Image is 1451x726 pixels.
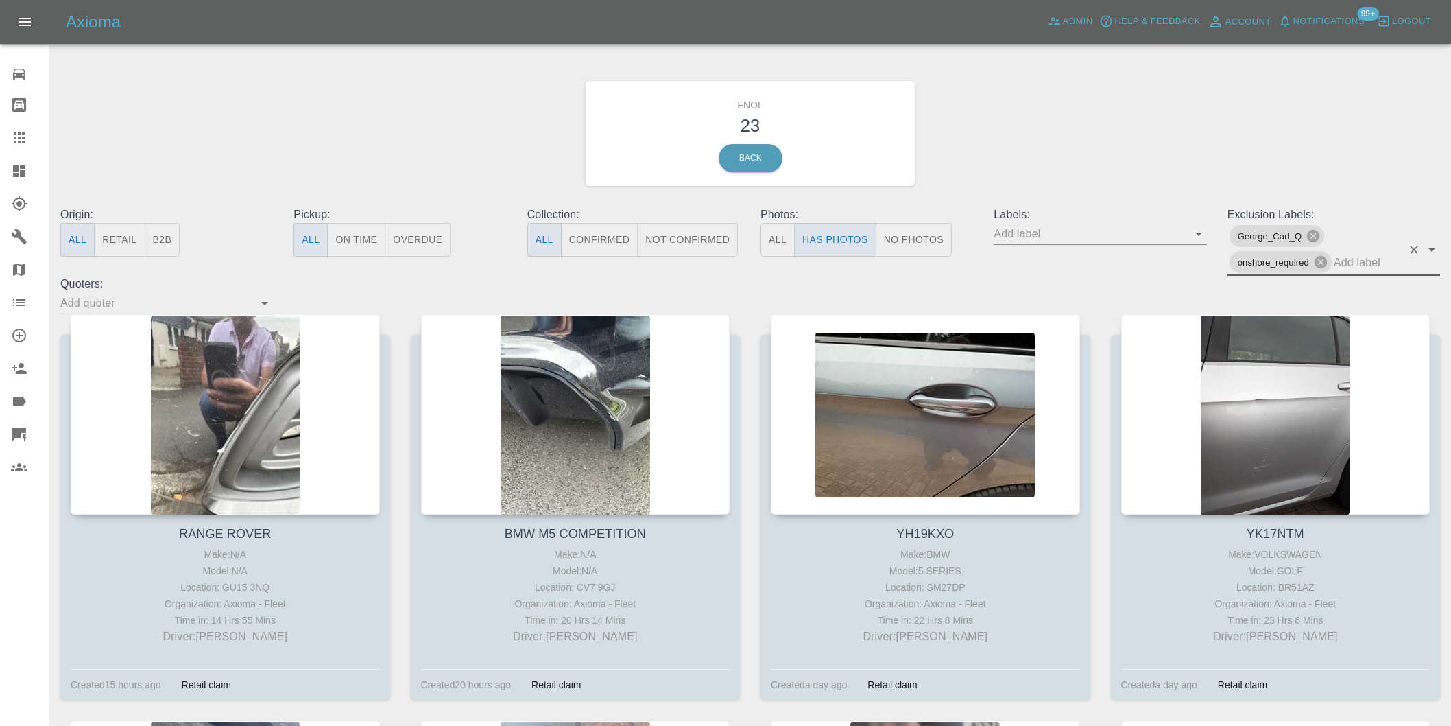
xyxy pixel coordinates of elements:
[1204,11,1275,33] a: Account
[994,223,1186,244] input: Add label
[774,629,1077,645] p: Driver: [PERSON_NAME]
[774,546,1077,563] div: Make: BMW
[1044,11,1096,32] a: Admin
[1334,252,1402,273] input: Add label
[1374,11,1435,32] button: Logout
[94,223,145,257] button: Retail
[1125,612,1427,629] div: Time in: 23 Hrs 6 Mins
[171,677,241,693] div: Retail claim
[179,527,271,541] a: RANGE ROVER
[561,223,638,257] button: Confirmed
[1227,207,1440,223] p: Exclusion Labels:
[1125,563,1427,579] div: Model: GOLF
[774,563,1077,579] div: Model: 5 SERIES
[293,223,328,257] button: All
[60,276,273,292] p: Quoters:
[1392,14,1431,30] span: Logout
[421,677,512,693] div: Created 20 hours ago
[774,612,1077,629] div: Time in: 22 Hrs 8 Mins
[424,596,727,612] div: Organization: Axioma - Fleet
[1125,629,1427,645] p: Driver: [PERSON_NAME]
[74,612,376,629] div: Time in: 14 Hrs 55 Mins
[66,11,121,33] h5: Axioma
[424,579,727,596] div: Location: CV7 9GJ
[994,207,1206,223] p: Labels:
[255,294,274,313] button: Open
[1121,677,1197,693] div: Created a day ago
[424,563,727,579] div: Model: N/A
[1125,546,1427,563] div: Make: VOLKSWAGEN
[1293,14,1365,30] span: Notifications
[1125,596,1427,612] div: Organization: Axioma - Fleet
[1063,14,1093,30] span: Admin
[794,223,876,257] button: Has Photos
[760,223,795,257] button: All
[145,223,180,257] button: B2B
[71,677,161,693] div: Created 15 hours ago
[1114,14,1200,30] span: Help & Feedback
[771,677,847,693] div: Created a day ago
[1230,225,1325,247] div: George_Carl_Q
[60,223,95,257] button: All
[327,223,385,257] button: On Time
[760,207,973,223] p: Photos:
[60,207,273,223] p: Origin:
[424,546,727,563] div: Make: N/A
[1230,255,1317,270] span: onshore_required
[1096,11,1203,32] button: Help & Feedback
[521,677,591,693] div: Retail claim
[505,527,646,541] a: BMW M5 COMPETITION
[74,546,376,563] div: Make: N/A
[637,223,738,257] button: Not Confirmed
[596,91,905,113] h6: FNOL
[1357,7,1379,21] span: 99+
[424,612,727,629] div: Time in: 20 Hrs 14 Mins
[1125,579,1427,596] div: Location: BR51AZ
[1247,527,1304,541] a: YK17NTM
[719,144,782,172] a: Back
[857,677,927,693] div: Retail claim
[1404,240,1424,259] button: Clear
[1230,251,1332,273] div: onshore_required
[596,113,905,139] h3: 23
[1208,677,1278,693] div: Retail claim
[774,596,1077,612] div: Organization: Axioma - Fleet
[293,207,506,223] p: Pickup:
[60,292,252,314] input: Add quoter
[74,579,376,596] div: Location: GU15 3NQ
[527,207,740,223] p: Collection:
[8,5,41,38] button: Open drawer
[876,223,952,257] button: No Photos
[1189,224,1208,244] button: Open
[774,579,1077,596] div: Location: SM27DP
[1422,240,1441,259] button: Open
[527,223,562,257] button: All
[74,563,376,579] div: Model: N/A
[1275,11,1368,32] button: Notifications
[1230,229,1310,244] span: George_Carl_Q
[424,629,727,645] p: Driver: [PERSON_NAME]
[74,596,376,612] div: Organization: Axioma - Fleet
[74,629,376,645] p: Driver: [PERSON_NAME]
[1225,14,1271,30] span: Account
[896,527,954,541] a: YH19KXO
[385,223,451,257] button: Overdue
